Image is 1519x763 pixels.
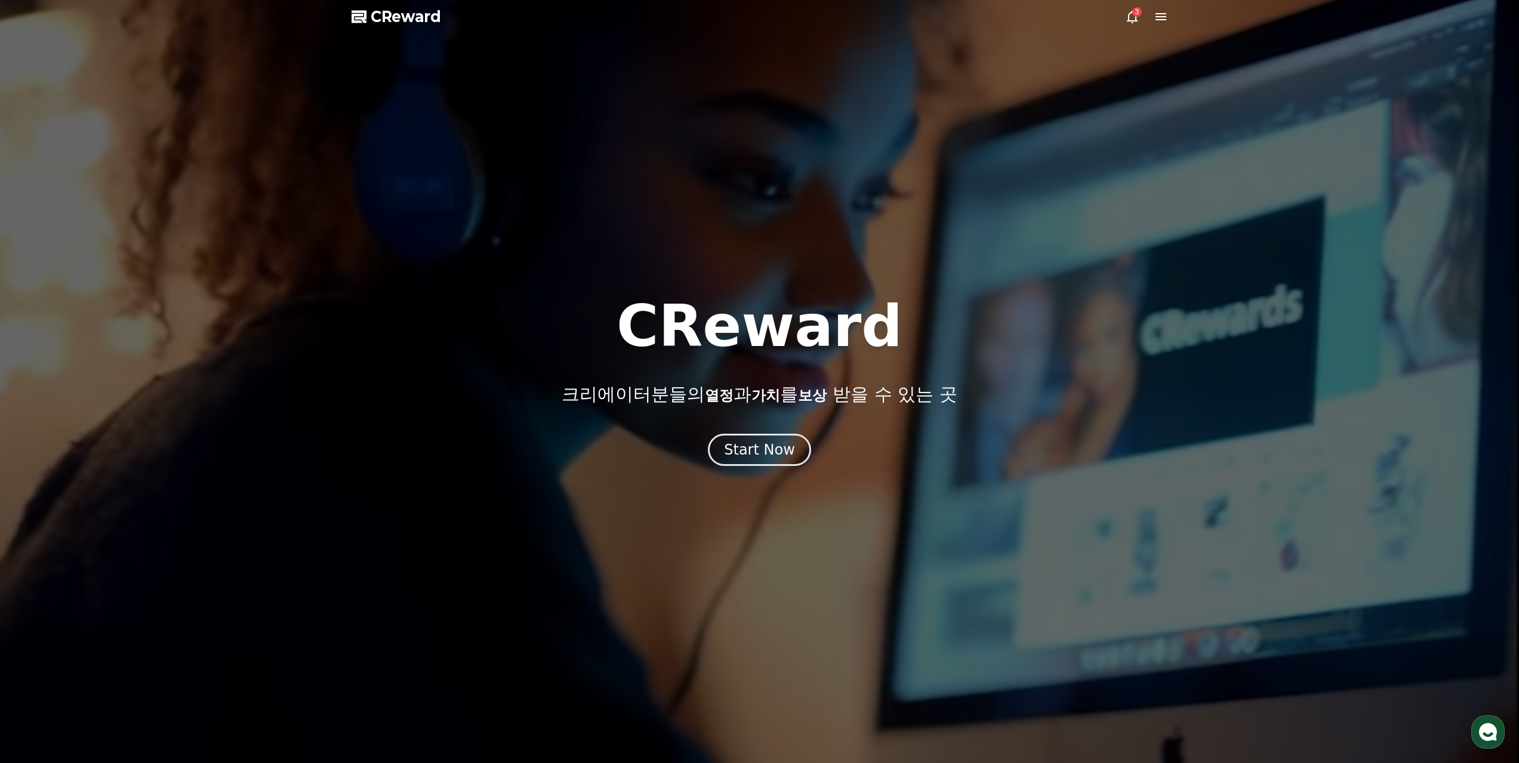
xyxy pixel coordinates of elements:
[708,434,811,466] button: Start Now
[562,384,957,405] p: 크리에이터분들의 과 를 받을 수 있는 곳
[705,387,734,404] span: 열정
[751,387,780,404] span: 가치
[4,378,79,408] a: 홈
[617,298,902,355] h1: CReward
[1132,7,1142,17] div: 3
[371,7,441,26] span: CReward
[724,440,795,459] div: Start Now
[708,446,811,457] a: Start Now
[154,378,229,408] a: 설정
[1125,10,1139,24] a: 3
[798,387,827,404] span: 보상
[109,397,124,406] span: 대화
[38,396,45,406] span: 홈
[184,396,199,406] span: 설정
[79,378,154,408] a: 대화
[352,7,441,26] a: CReward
